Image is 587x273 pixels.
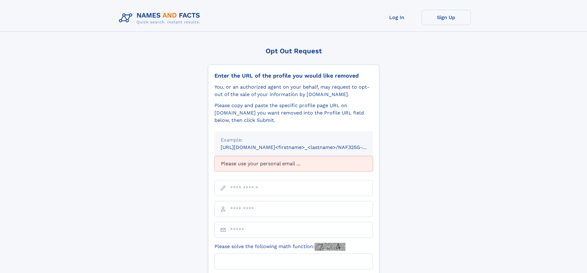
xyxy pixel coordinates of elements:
div: You, or an authorized agent on your behalf, may request to opt-out of the sale of your informatio... [214,83,373,98]
label: Please solve the following math function: [214,243,345,251]
div: Example: [221,136,367,144]
div: Enter the URL of the profile you would like removed [214,72,373,79]
a: Sign Up [422,10,471,25]
img: Logo Names and Facts [116,10,205,26]
div: Please copy and paste the specific profile page URL on [DOMAIN_NAME] you want removed into the Pr... [214,102,373,124]
div: Opt Out Request [208,47,379,55]
div: Please use your personal email ... [214,156,373,171]
a: Log In [372,10,422,25]
small: [URL][DOMAIN_NAME]<firstname>_<lastname>/NAF325G-xxxxxxxx [221,144,385,150]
